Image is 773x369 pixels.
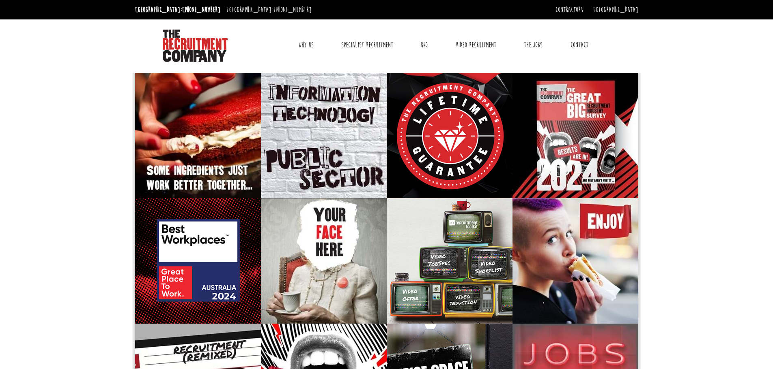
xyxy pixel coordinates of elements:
[224,3,314,16] li: [GEOGRAPHIC_DATA]:
[450,35,502,55] a: Video Recruitment
[292,35,320,55] a: Why Us
[564,35,594,55] a: Contact
[182,5,220,14] a: [PHONE_NUMBER]
[556,5,583,14] a: Contractors
[415,35,434,55] a: RPO
[593,5,638,14] a: [GEOGRAPHIC_DATA]
[335,35,399,55] a: Specialist Recruitment
[273,5,312,14] a: [PHONE_NUMBER]
[163,30,228,62] img: The Recruitment Company
[133,3,222,16] li: [GEOGRAPHIC_DATA]:
[518,35,549,55] a: The Jobs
